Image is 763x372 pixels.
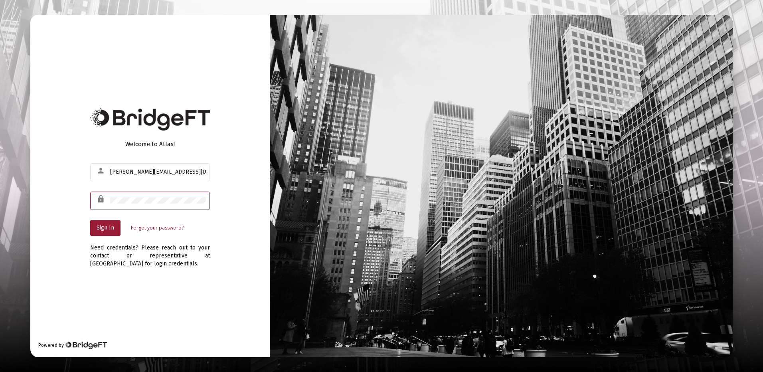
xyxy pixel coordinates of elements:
button: Sign In [90,220,121,236]
div: Powered by [38,341,107,349]
input: Email or Username [110,169,206,175]
span: Sign In [97,224,114,231]
div: Welcome to Atlas! [90,140,210,148]
mat-icon: lock [97,194,106,204]
div: Need credentials? Please reach out to your contact or representative at [GEOGRAPHIC_DATA] for log... [90,236,210,268]
a: Forgot your password? [131,224,184,232]
img: Bridge Financial Technology Logo [90,108,210,131]
img: Bridge Financial Technology Logo [65,341,107,349]
mat-icon: person [97,166,106,176]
